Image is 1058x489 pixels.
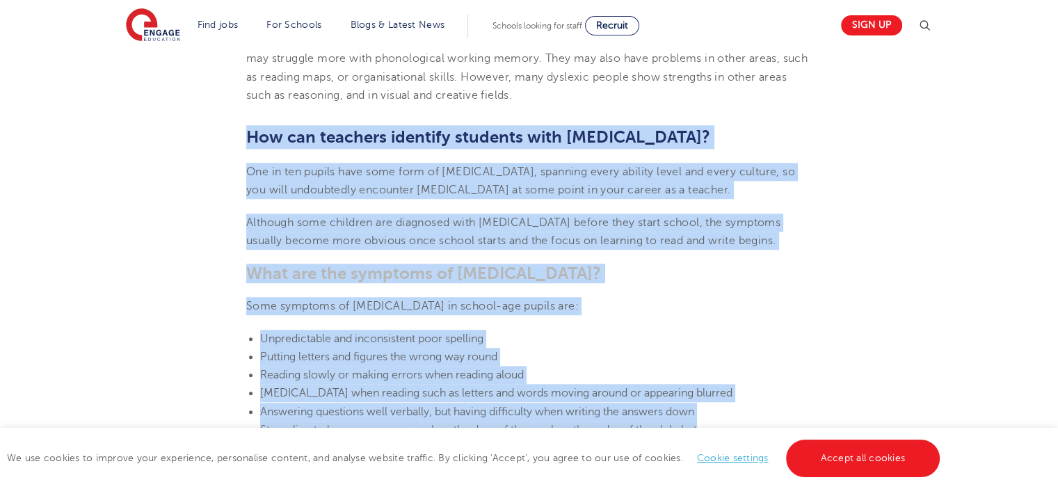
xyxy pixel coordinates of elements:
[260,406,694,418] span: Answering questions well verbally, but having difficulty when writing the answers down
[786,440,940,477] a: Accept all cookies
[7,453,943,463] span: We use cookies to improve your experience, personalise content, and analyse website traffic. By c...
[260,332,483,345] span: Unpredictable and inconsistent poor spelling
[246,300,579,312] span: Some symptoms of [MEDICAL_DATA] in school-age pupils are:
[266,19,321,30] a: For Schools
[841,15,902,35] a: Sign up
[260,387,732,399] span: [MEDICAL_DATA] when reading such as letters and words moving around or appearing blurred
[246,264,601,283] b: What are the symptoms of [MEDICAL_DATA]?
[492,21,582,31] span: Schools looking for staff
[585,16,639,35] a: Recruit
[198,19,239,30] a: Find jobs
[260,351,497,363] span: Putting letters and figures the wrong way round
[126,8,180,43] img: Engage Education
[596,20,628,31] span: Recruit
[260,424,697,436] span: Struggling to learn sequences, such as the days of the week or the order of the alphabet
[697,453,769,463] a: Cookie settings
[246,216,780,247] span: Although some children are diagnosed with [MEDICAL_DATA] before they start school, the symptoms u...
[246,127,710,147] b: How can teachers identify students with [MEDICAL_DATA]?
[246,52,808,102] span: . They may also have problems in other areas, such as reading maps, or organisational skills. How...
[351,19,445,30] a: Blogs & Latest News
[246,166,795,196] span: One in ten pupils have some form of [MEDICAL_DATA], spanning every ability level and every cultur...
[260,369,524,381] span: Reading slowly or making errors when reading aloud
